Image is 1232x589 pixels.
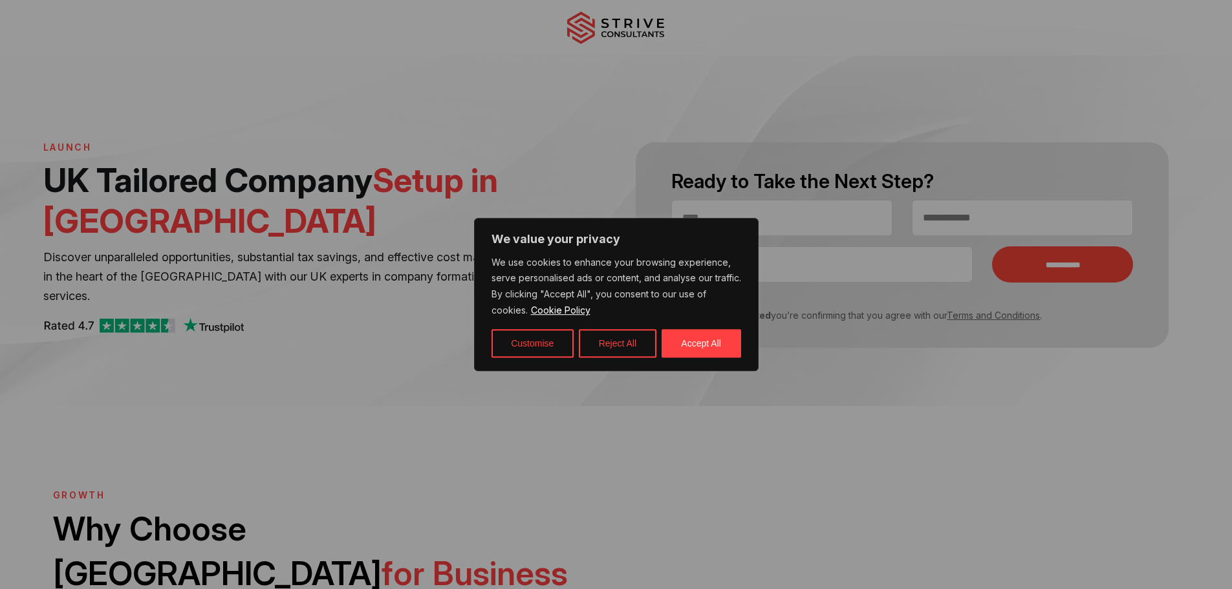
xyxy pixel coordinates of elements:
p: We value your privacy [492,231,741,247]
button: Customise [492,329,574,358]
button: Accept All [662,329,741,358]
div: We value your privacy [474,218,759,372]
a: Cookie Policy [530,304,591,316]
button: Reject All [579,329,656,358]
p: We use cookies to enhance your browsing experience, serve personalised ads or content, and analys... [492,255,741,319]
